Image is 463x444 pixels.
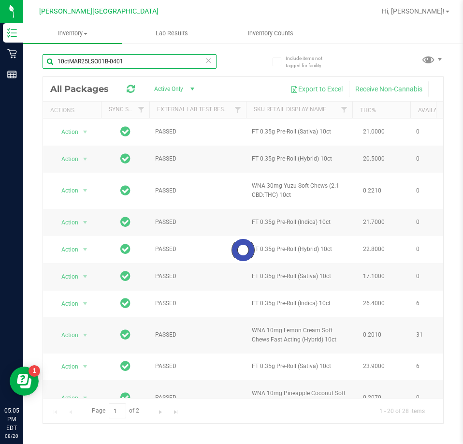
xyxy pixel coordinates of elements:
a: Lab Results [122,23,221,44]
span: Hi, [PERSON_NAME]! [382,7,445,15]
span: Include items not tagged for facility [286,55,334,69]
span: [PERSON_NAME][GEOGRAPHIC_DATA] [39,7,159,15]
p: 05:05 PM EDT [4,406,19,432]
span: Lab Results [143,29,201,38]
span: Clear [205,54,212,67]
p: 08/20 [4,432,19,440]
span: Inventory Counts [235,29,306,38]
inline-svg: Retail [7,49,17,59]
iframe: Resource center [10,367,39,396]
span: Inventory [23,29,122,38]
input: Search Package ID, Item Name, SKU, Lot or Part Number... [43,54,217,69]
a: Inventory Counts [221,23,320,44]
iframe: Resource center unread badge [29,365,40,377]
inline-svg: Inventory [7,28,17,38]
inline-svg: Reports [7,70,17,79]
a: Inventory [23,23,122,44]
